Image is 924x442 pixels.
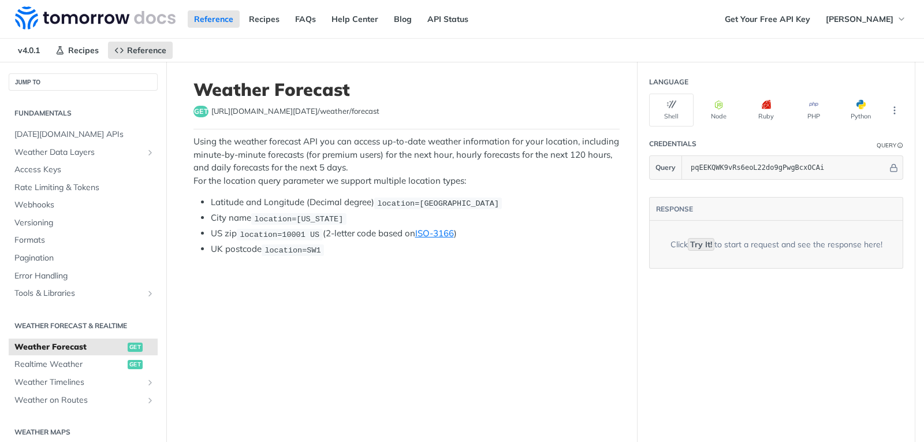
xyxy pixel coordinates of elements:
[9,339,158,356] a: Weather Forecastget
[193,79,620,100] h1: Weather Forecast
[14,164,155,176] span: Access Keys
[9,144,158,161] a: Weather Data LayersShow subpages for Weather Data Layers
[9,285,158,302] a: Tools & LibrariesShow subpages for Tools & Libraries
[9,356,158,373] a: Realtime Weatherget
[9,126,158,143] a: [DATE][DOMAIN_NAME] APIs
[655,203,694,215] button: RESPONSE
[211,106,379,117] span: https://api.tomorrow.io/v4/weather/forecast
[14,252,155,264] span: Pagination
[9,250,158,267] a: Pagination
[49,42,105,59] a: Recipes
[9,427,158,437] h2: Weather Maps
[14,377,143,388] span: Weather Timelines
[14,235,155,246] span: Formats
[696,94,741,127] button: Node
[211,227,620,240] li: US zip (2-letter code based on )
[14,199,155,211] span: Webhooks
[14,182,155,194] span: Rate Limiting & Tokens
[744,94,788,127] button: Ruby
[889,105,900,116] svg: More ellipsis
[649,77,688,87] div: Language
[211,243,620,256] li: UK postcode
[289,10,322,28] a: FAQs
[127,45,166,55] span: Reference
[243,10,286,28] a: Recipes
[9,196,158,214] a: Webhooks
[9,108,158,118] h2: Fundamentals
[193,135,620,187] p: Using the weather forecast API you can access up-to-date weather information for your location, i...
[188,10,240,28] a: Reference
[15,6,176,29] img: Tomorrow.io Weather API Docs
[886,102,903,119] button: More Languages
[649,139,696,149] div: Credentials
[9,214,158,232] a: Versioning
[388,10,418,28] a: Blog
[670,239,882,251] div: Click to start a request and see the response here!
[415,228,454,239] a: ISO-3166
[251,213,346,225] code: location=[US_STATE]
[108,42,173,59] a: Reference
[262,244,324,256] code: location=SW1
[9,232,158,249] a: Formats
[685,156,888,179] input: apikey
[9,73,158,91] button: JUMP TO
[421,10,475,28] a: API Status
[211,196,620,209] li: Latitude and Longitude (Decimal degree)
[14,359,125,370] span: Realtime Weather
[9,161,158,179] a: Access Keys
[374,198,502,209] code: location=[GEOGRAPHIC_DATA]
[146,289,155,298] button: Show subpages for Tools & Libraries
[9,179,158,196] a: Rate Limiting & Tokens
[888,162,900,173] button: Hide
[68,45,99,55] span: Recipes
[877,141,896,150] div: Query
[237,229,323,240] code: location=10001 US
[877,141,903,150] div: QueryInformation
[897,143,903,148] i: Information
[146,148,155,157] button: Show subpages for Weather Data Layers
[325,10,385,28] a: Help Center
[128,343,143,352] span: get
[128,360,143,369] span: get
[193,106,208,117] span: get
[650,156,682,179] button: Query
[146,396,155,405] button: Show subpages for Weather on Routes
[14,395,143,406] span: Weather on Routes
[146,378,155,387] button: Show subpages for Weather Timelines
[791,94,836,127] button: PHP
[14,147,143,158] span: Weather Data Layers
[819,10,912,28] button: [PERSON_NAME]
[12,42,46,59] span: v4.0.1
[14,129,155,140] span: [DATE][DOMAIN_NAME] APIs
[839,94,883,127] button: Python
[688,238,714,251] code: Try It!
[649,94,694,127] button: Shell
[14,217,155,229] span: Versioning
[9,374,158,391] a: Weather TimelinesShow subpages for Weather Timelines
[9,268,158,285] a: Error Handling
[14,341,125,353] span: Weather Forecast
[9,321,158,331] h2: Weather Forecast & realtime
[211,211,620,225] li: City name
[826,14,893,24] span: [PERSON_NAME]
[14,270,155,282] span: Error Handling
[718,10,817,28] a: Get Your Free API Key
[9,392,158,409] a: Weather on RoutesShow subpages for Weather on Routes
[655,162,676,173] span: Query
[14,288,143,299] span: Tools & Libraries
